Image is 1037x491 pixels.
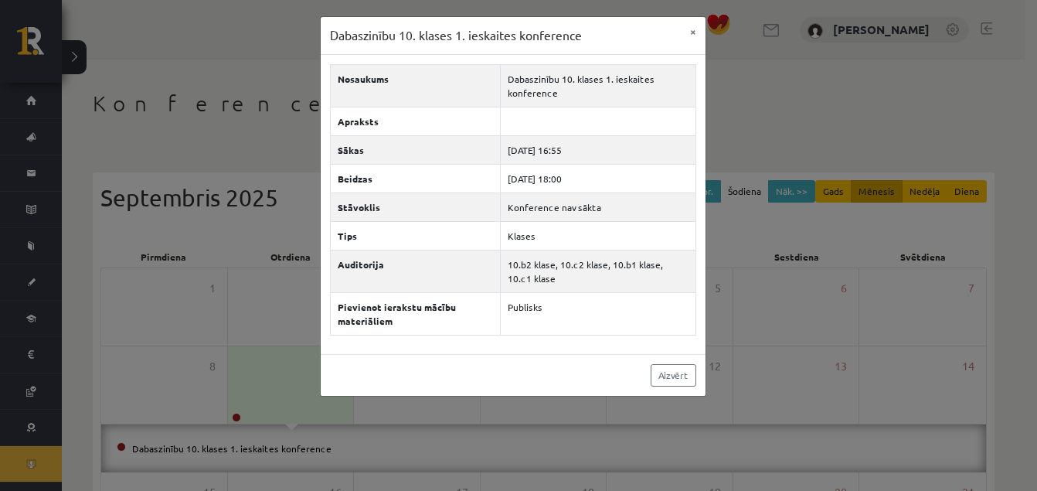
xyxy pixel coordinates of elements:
td: Klases [501,221,696,250]
td: [DATE] 16:55 [501,135,696,164]
td: Konference nav sākta [501,193,696,221]
h3: Dabaszinību 10. klases 1. ieskaites konference [330,26,582,45]
th: Stāvoklis [330,193,501,221]
th: Nosaukums [330,64,501,107]
a: Aizvērt [651,364,696,387]
button: × [681,17,705,46]
td: Dabaszinību 10. klases 1. ieskaites konference [501,64,696,107]
th: Tips [330,221,501,250]
td: [DATE] 18:00 [501,164,696,193]
th: Auditorija [330,250,501,292]
th: Sākas [330,135,501,164]
td: Publisks [501,292,696,335]
th: Apraksts [330,107,501,135]
td: 10.b2 klase, 10.c2 klase, 10.b1 klase, 10.c1 klase [501,250,696,292]
th: Beidzas [330,164,501,193]
th: Pievienot ierakstu mācību materiāliem [330,292,501,335]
